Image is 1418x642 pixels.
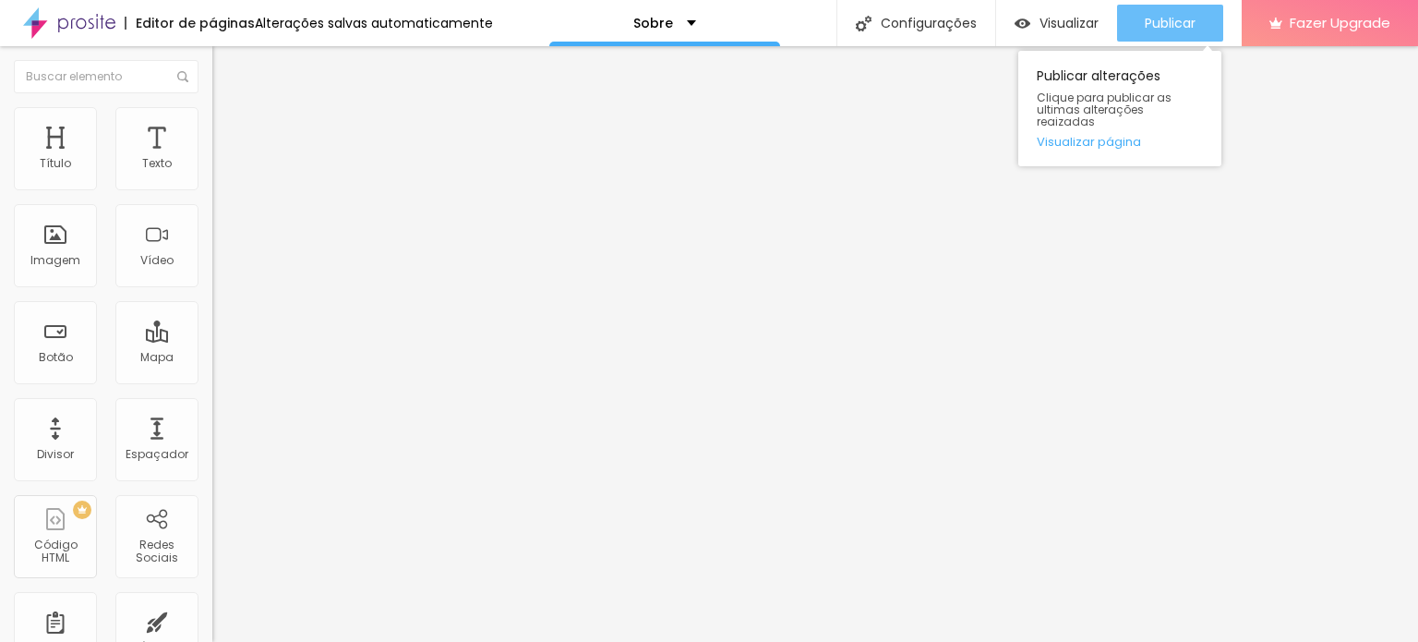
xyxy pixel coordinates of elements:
div: Vídeo [140,254,174,267]
img: Icone [856,16,871,31]
img: Icone [177,71,188,82]
div: Imagem [30,254,80,267]
div: Divisor [37,448,74,461]
div: Redes Sociais [120,539,193,565]
span: Visualizar [1039,16,1099,30]
div: Espaçador [126,448,188,461]
div: Publicar alterações [1018,51,1221,166]
span: Publicar [1145,16,1196,30]
div: Código HTML [18,539,91,565]
button: Visualizar [996,5,1117,42]
div: Mapa [140,351,174,364]
span: Fazer Upgrade [1290,15,1390,30]
p: Sobre [633,17,673,30]
div: Texto [142,157,172,170]
span: Clique para publicar as ultimas alterações reaizadas [1037,91,1203,128]
a: Visualizar página [1037,136,1203,148]
div: Botão [39,351,73,364]
input: Buscar elemento [14,60,198,93]
img: view-1.svg [1015,16,1030,31]
div: Editor de páginas [125,17,255,30]
button: Publicar [1117,5,1223,42]
div: Título [40,157,71,170]
div: Alterações salvas automaticamente [255,17,493,30]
